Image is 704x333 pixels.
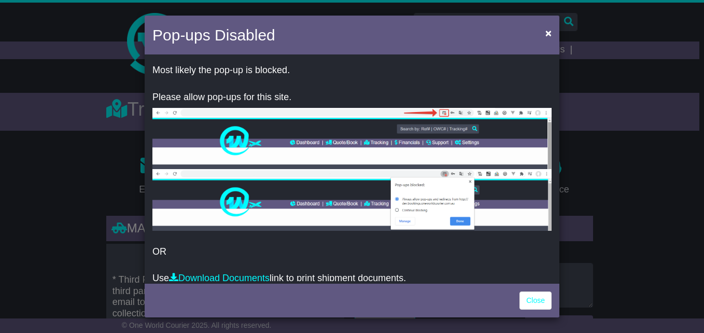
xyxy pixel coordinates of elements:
img: allow-popup-1.png [152,108,552,169]
h4: Pop-ups Disabled [152,23,275,47]
button: Close [540,22,557,44]
p: Please allow pop-ups for this site. [152,92,552,103]
div: OR [145,57,559,281]
img: allow-popup-2.png [152,169,552,231]
a: Download Documents [169,273,270,283]
a: Close [519,292,552,310]
p: Most likely the pop-up is blocked. [152,65,552,76]
p: Use link to print shipment documents. [152,273,552,284]
span: × [545,27,552,39]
